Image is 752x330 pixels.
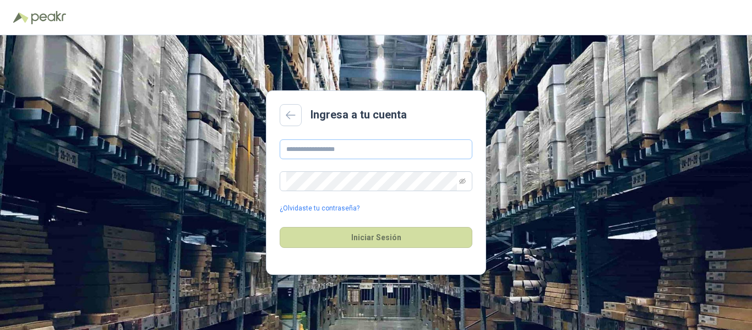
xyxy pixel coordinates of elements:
span: eye-invisible [459,178,466,185]
img: Logo [13,12,29,23]
button: Iniciar Sesión [280,227,472,248]
a: ¿Olvidaste tu contraseña? [280,203,359,214]
h2: Ingresa a tu cuenta [310,106,407,123]
img: Peakr [31,11,66,24]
